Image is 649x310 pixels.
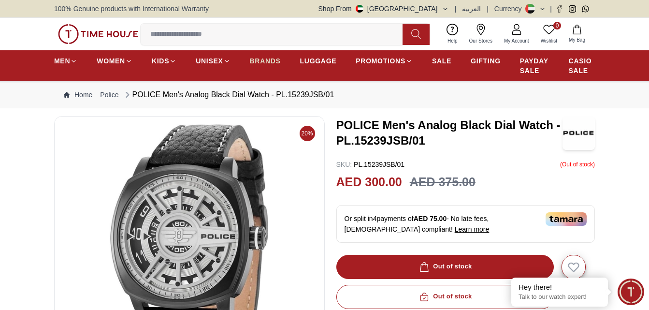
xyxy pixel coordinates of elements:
[152,52,176,70] a: KIDS
[582,5,589,13] a: Whatsapp
[546,212,587,226] img: Tamara
[432,52,451,70] a: SALE
[487,4,489,14] span: |
[471,52,501,70] a: GIFTING
[569,56,595,75] span: CASIO SALE
[519,293,601,301] p: Talk to our watch expert!
[563,23,591,45] button: My Bag
[569,52,595,79] a: CASIO SALE
[97,52,132,70] a: WOMEN
[553,22,561,30] span: 0
[54,4,209,14] span: 100% Genuine products with International Warranty
[520,52,549,79] a: PAYDAY SALE
[336,118,563,148] h3: POLICE Men's Analog Black Dial Watch - PL.15239JSB/01
[356,56,405,66] span: PROMOTIONS
[550,4,552,14] span: |
[462,4,481,14] button: العربية
[300,52,337,70] a: LUGGAGE
[432,56,451,66] span: SALE
[556,5,563,13] a: Facebook
[336,205,595,243] div: Or split in 4 payments of - No late fees, [DEMOGRAPHIC_DATA] compliant!
[471,56,501,66] span: GIFTING
[54,52,77,70] a: MEN
[500,37,533,44] span: My Account
[300,56,337,66] span: LUGGAGE
[565,36,589,44] span: My Bag
[356,52,413,70] a: PROMOTIONS
[152,56,169,66] span: KIDS
[97,56,125,66] span: WOMEN
[196,56,223,66] span: UNISEX
[356,5,363,13] img: United Arab Emirates
[455,4,457,14] span: |
[535,22,563,46] a: 0Wishlist
[537,37,561,44] span: Wishlist
[64,90,92,100] a: Home
[123,89,334,101] div: POLICE Men's Analog Black Dial Watch - PL.15239JSB/01
[196,52,230,70] a: UNISEX
[54,56,70,66] span: MEN
[58,24,138,44] img: ...
[54,81,595,108] nav: Breadcrumb
[336,160,405,169] p: PL.15239JSB/01
[336,161,352,168] span: SKU :
[300,126,315,141] span: 20%
[465,37,496,44] span: Our Stores
[250,56,281,66] span: BRANDS
[442,22,463,46] a: Help
[410,173,476,192] h3: AED 375.00
[494,4,526,14] div: Currency
[560,160,595,169] p: ( Out of stock )
[250,52,281,70] a: BRANDS
[618,279,644,305] div: Chat Widget
[519,282,601,292] div: Hey there!
[562,116,595,150] img: POLICE Men's Analog Black Dial Watch - PL.15239JSB/01
[444,37,462,44] span: Help
[455,225,490,233] span: Learn more
[414,215,447,222] span: AED 75.00
[100,90,118,100] a: Police
[463,22,498,46] a: Our Stores
[318,4,449,14] button: Shop From[GEOGRAPHIC_DATA]
[569,5,576,13] a: Instagram
[336,173,402,192] h2: AED 300.00
[520,56,549,75] span: PAYDAY SALE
